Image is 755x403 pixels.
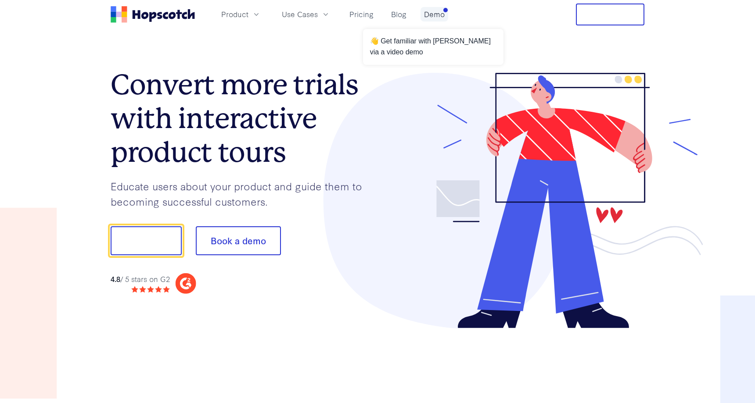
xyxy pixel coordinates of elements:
[370,36,496,58] p: 👋 Get familiar with [PERSON_NAME] via a video demo
[196,226,281,255] button: Book a demo
[277,7,335,21] button: Use Cases
[221,9,248,20] span: Product
[282,9,318,20] span: Use Cases
[576,4,644,25] button: Free Trial
[111,6,195,23] a: Home
[216,7,266,21] button: Product
[111,274,170,285] div: / 5 stars on G2
[111,226,182,255] button: Show me!
[111,178,377,209] p: Educate users about your product and guide them to becoming successful customers.
[388,7,410,21] a: Blog
[111,274,120,284] strong: 4.8
[111,68,377,169] h1: Convert more trials with interactive product tours
[421,7,448,21] a: Demo
[346,7,377,21] a: Pricing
